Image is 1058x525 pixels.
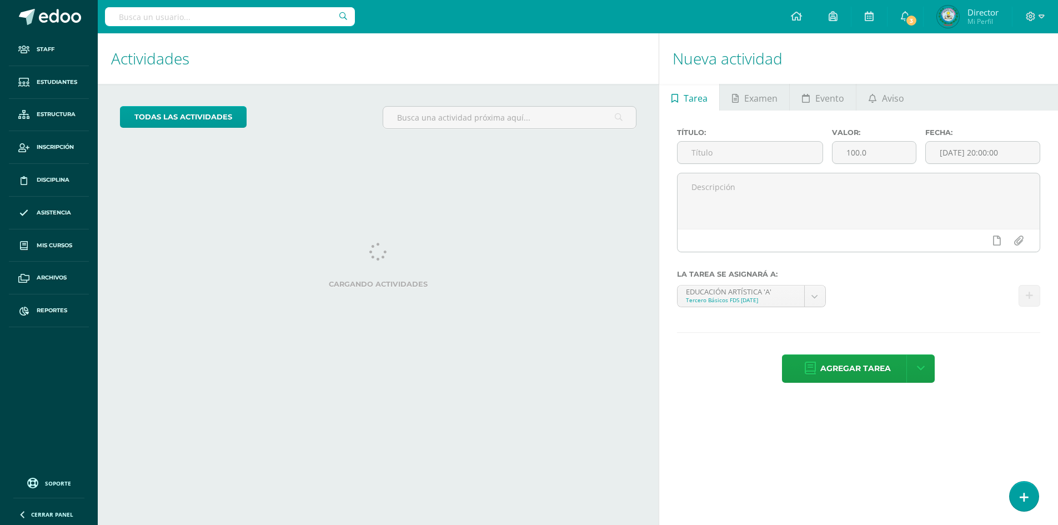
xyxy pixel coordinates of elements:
[37,45,54,54] span: Staff
[967,7,999,18] span: Director
[677,128,823,137] label: Título:
[905,14,917,27] span: 3
[37,208,71,217] span: Asistencia
[678,286,825,307] a: EDUCACIÓN ARTÍSTICA 'A'Tercero Básicos FDS [DATE]
[967,17,999,26] span: Mi Perfil
[37,241,72,250] span: Mis cursos
[37,143,74,152] span: Inscripción
[37,110,76,119] span: Estructura
[937,6,959,28] img: 648d3fb031ec89f861c257ccece062c1.png
[37,176,69,184] span: Disciplina
[9,197,89,229] a: Asistencia
[815,85,844,112] span: Evento
[720,84,789,111] a: Examen
[383,107,636,128] input: Busca una actividad próxima aquí...
[926,142,1040,163] input: Fecha de entrega
[9,66,89,99] a: Estudiantes
[925,128,1040,137] label: Fecha:
[37,306,67,315] span: Reportes
[31,511,73,518] span: Cerrar panel
[659,84,719,111] a: Tarea
[678,142,823,163] input: Título
[9,229,89,262] a: Mis cursos
[856,84,916,111] a: Aviso
[820,355,891,382] span: Agregar tarea
[9,131,89,164] a: Inscripción
[45,479,71,487] span: Soporte
[686,296,796,304] div: Tercero Básicos FDS [DATE]
[9,33,89,66] a: Staff
[673,33,1045,84] h1: Nueva actividad
[833,142,916,163] input: Puntos máximos
[120,106,247,128] a: todas las Actividades
[13,475,84,490] a: Soporte
[120,280,636,288] label: Cargando actividades
[37,78,77,87] span: Estudiantes
[882,85,904,112] span: Aviso
[9,164,89,197] a: Disciplina
[9,262,89,294] a: Archivos
[790,84,856,111] a: Evento
[111,33,645,84] h1: Actividades
[832,128,916,137] label: Valor:
[9,99,89,132] a: Estructura
[105,7,355,26] input: Busca un usuario...
[684,85,708,112] span: Tarea
[744,85,778,112] span: Examen
[37,273,67,282] span: Archivos
[9,294,89,327] a: Reportes
[686,286,796,296] div: EDUCACIÓN ARTÍSTICA 'A'
[677,270,1040,278] label: La tarea se asignará a:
